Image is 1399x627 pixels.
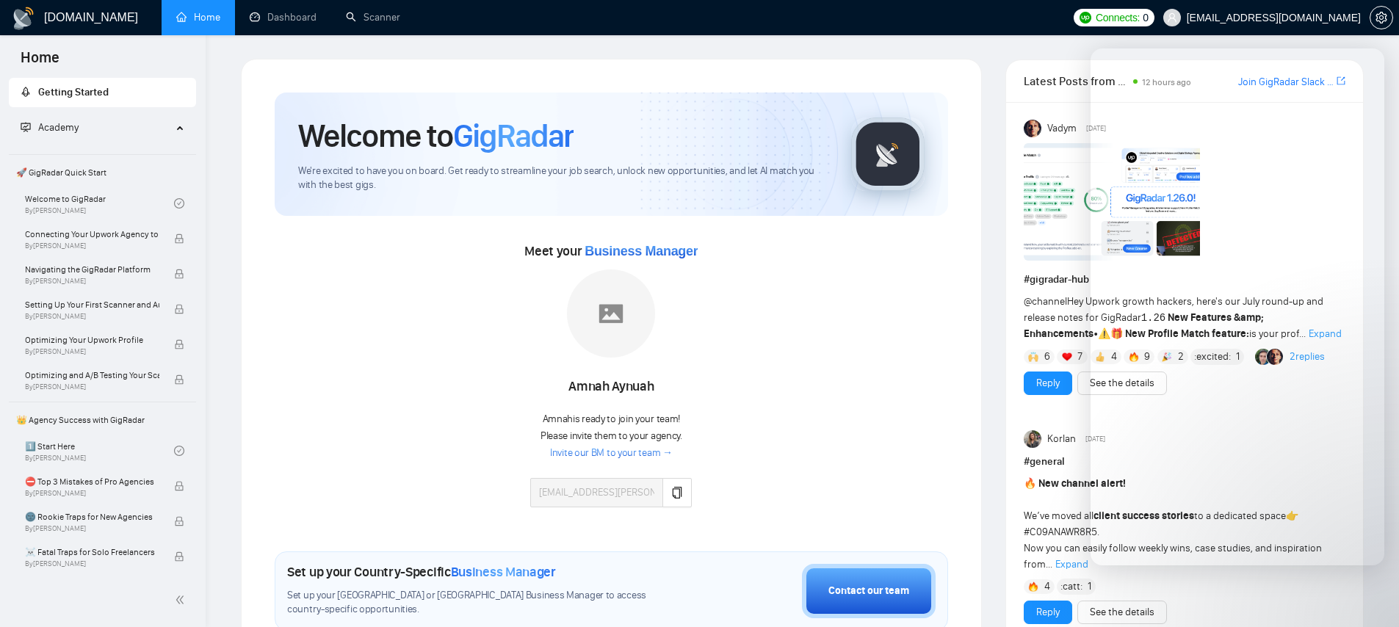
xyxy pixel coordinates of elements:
[1370,12,1393,23] a: setting
[1024,120,1041,137] img: Vadym
[25,297,159,312] span: Setting Up Your First Scanner and Auto-Bidder
[1036,604,1060,620] a: Reply
[25,489,159,498] span: By [PERSON_NAME]
[1044,579,1050,594] span: 4
[21,122,31,132] span: fund-projection-screen
[298,164,828,192] span: We're excited to have you on board. Get ready to streamline your job search, unlock new opportuni...
[38,121,79,134] span: Academy
[1024,454,1345,470] h1: # general
[671,487,683,499] span: copy
[174,551,184,562] span: lock
[10,158,195,187] span: 🚀 GigRadar Quick Start
[1086,122,1106,135] span: [DATE]
[174,269,184,279] span: lock
[543,413,680,425] span: Amnah is ready to join your team!
[174,446,184,456] span: check-circle
[1349,577,1384,612] iframe: Intercom live chat
[9,78,196,107] li: Getting Started
[1085,432,1105,446] span: [DATE]
[174,304,184,314] span: lock
[550,446,673,460] a: Invite our BM to your team →
[1370,6,1393,29] button: setting
[21,87,31,97] span: rocket
[174,481,184,491] span: lock
[1024,601,1072,624] button: Reply
[828,583,909,599] div: Contact our team
[451,564,556,580] span: Business Manager
[1028,581,1038,592] img: 🔥
[802,564,936,618] button: Contact our team
[25,187,174,220] a: Welcome to GigRadarBy[PERSON_NAME]
[21,121,79,134] span: Academy
[1091,48,1384,565] iframe: Intercom live chat
[1047,431,1076,447] span: Korlan
[1055,558,1088,570] span: Expand
[1024,72,1129,90] span: Latest Posts from the GigRadar Community
[298,116,574,156] h1: Welcome to
[851,117,925,191] img: gigradar-logo.png
[1024,295,1323,340] span: Hey Upwork growth hackers, here's our July round-up and release notes for GigRadar • is your prof...
[1370,12,1392,23] span: setting
[1038,477,1126,490] strong: New channel alert!
[174,339,184,349] span: lock
[287,589,676,617] span: Set up your [GEOGRAPHIC_DATA] or [GEOGRAPHIC_DATA] Business Manager to access country-specific op...
[1024,477,1036,490] span: 🔥
[524,243,698,259] span: Meet your
[1090,604,1154,620] a: See the details
[1044,349,1050,364] span: 6
[174,198,184,209] span: check-circle
[346,11,400,23] a: searchScanner
[1077,601,1167,624] button: See the details
[25,262,159,277] span: Navigating the GigRadar Platform
[25,474,159,489] span: ⛔ Top 3 Mistakes of Pro Agencies
[25,347,159,356] span: By [PERSON_NAME]
[1024,143,1200,261] img: F09AC4U7ATU-image.png
[453,116,574,156] span: GigRadar
[585,244,698,258] span: Business Manager
[175,592,189,607] span: double-left
[25,277,159,286] span: By [PERSON_NAME]
[1024,272,1345,288] h1: # gigradar-hub
[567,269,655,358] img: placeholder.png
[1047,120,1077,137] span: Vadym
[1096,10,1140,26] span: Connects:
[174,233,184,244] span: lock
[541,430,682,442] span: Please invite them to your agency.
[176,11,220,23] a: homeHome
[25,312,159,321] span: By [PERSON_NAME]
[25,435,174,467] a: 1️⃣ Start HereBy[PERSON_NAME]
[25,545,159,559] span: ☠️ Fatal Traps for Solo Freelancers
[1080,12,1091,23] img: upwork-logo.png
[174,374,184,385] span: lock
[10,405,195,435] span: 👑 Agency Success with GigRadar
[250,11,317,23] a: dashboardDashboard
[9,47,71,78] span: Home
[1077,349,1082,364] span: 7
[1088,579,1091,594] span: 1
[1024,295,1067,308] span: @channel
[1024,526,1097,538] span: #C09ANAWR8R5
[25,333,159,347] span: Optimizing Your Upwork Profile
[1143,10,1149,26] span: 0
[25,510,159,524] span: 🌚 Rookie Traps for New Agencies
[1028,352,1038,362] img: 🙌
[1036,375,1060,391] a: Reply
[25,559,159,568] span: By [PERSON_NAME]
[25,524,159,533] span: By [PERSON_NAME]
[662,478,692,507] button: copy
[530,374,692,399] div: Amnah Aynuah
[25,383,159,391] span: By [PERSON_NAME]
[1024,430,1041,448] img: Korlan
[1024,477,1322,570] span: We’ve moved all to a dedicated space . Now you can easily follow weekly wins, case studies, and i...
[1060,579,1082,595] span: :catt:
[12,7,35,30] img: logo
[25,368,159,383] span: Optimizing and A/B Testing Your Scanner for Better Results
[1024,372,1072,395] button: Reply
[1167,12,1177,23] span: user
[25,242,159,250] span: By [PERSON_NAME]
[1062,352,1072,362] img: ❤️
[1077,372,1167,395] button: See the details
[287,564,556,580] h1: Set up your Country-Specific
[38,86,109,98] span: Getting Started
[25,227,159,242] span: Connecting Your Upwork Agency to GigRadar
